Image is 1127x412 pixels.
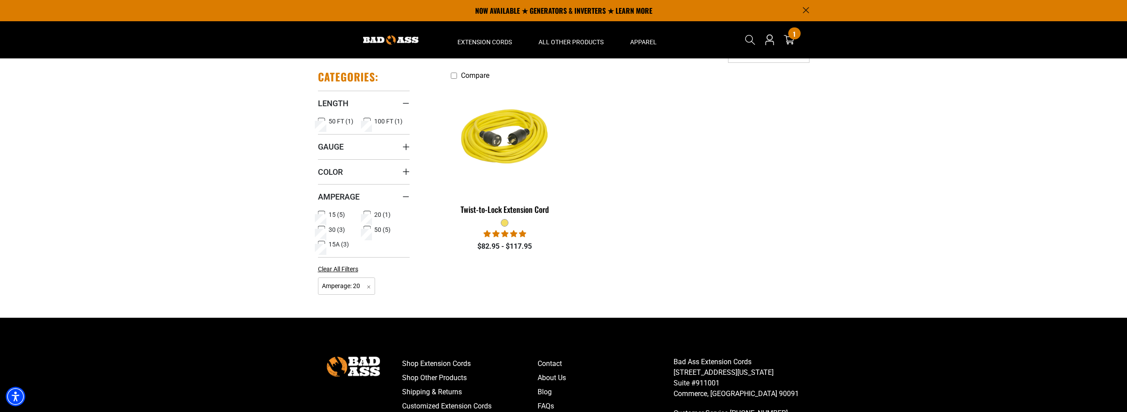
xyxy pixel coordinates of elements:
span: 30 (3) [329,227,345,233]
p: Bad Ass Extension Cords [STREET_ADDRESS][US_STATE] Suite #911001 Commerce, [GEOGRAPHIC_DATA] 90091 [674,357,809,399]
summary: All Other Products [525,21,617,58]
span: 1 [793,31,795,37]
a: Contact [538,357,674,371]
a: Amperage: 20 [318,281,376,290]
a: Clear All Filters [318,265,362,274]
img: Bad Ass Extension Cords [327,357,380,377]
a: yellow Twist-to-Lock Extension Cord [451,84,559,219]
span: 15 (5) [329,212,345,218]
span: 50 FT (1) [329,118,353,124]
div: $82.95 - $117.95 [451,241,559,252]
span: Apparel [630,38,657,46]
summary: Search [743,33,757,47]
span: 50 (5) [374,227,391,233]
a: Shop Extension Cords [402,357,538,371]
summary: Extension Cords [444,21,525,58]
span: Length [318,98,349,108]
a: About Us [538,371,674,385]
div: Twist-to-Lock Extension Cord [451,205,559,213]
a: Blog [538,385,674,399]
label: Sort by: [685,48,721,59]
span: 15A (3) [329,241,349,247]
a: Open this option [763,21,777,58]
summary: Length [318,91,410,116]
span: Amperage: 20 [318,277,376,295]
span: All Other Products [538,38,604,46]
img: Bad Ass Extension Cords [363,35,418,45]
span: Compare [461,71,489,80]
span: 100 FT (1) [374,118,403,124]
span: Color [318,167,343,177]
summary: Apparel [617,21,670,58]
span: Amperage [318,192,360,202]
summary: Amperage [318,184,410,209]
img: yellow [449,89,561,190]
span: 5.00 stars [484,230,526,238]
span: Extension Cords [457,38,512,46]
h2: Categories: [318,70,379,84]
summary: Color [318,159,410,184]
a: Shipping & Returns [402,385,538,399]
summary: Gauge [318,134,410,159]
a: Shop Other Products [402,371,538,385]
div: Accessibility Menu [6,387,25,406]
span: 20 (1) [374,212,391,218]
span: Gauge [318,142,344,152]
span: Clear All Filters [318,266,358,273]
